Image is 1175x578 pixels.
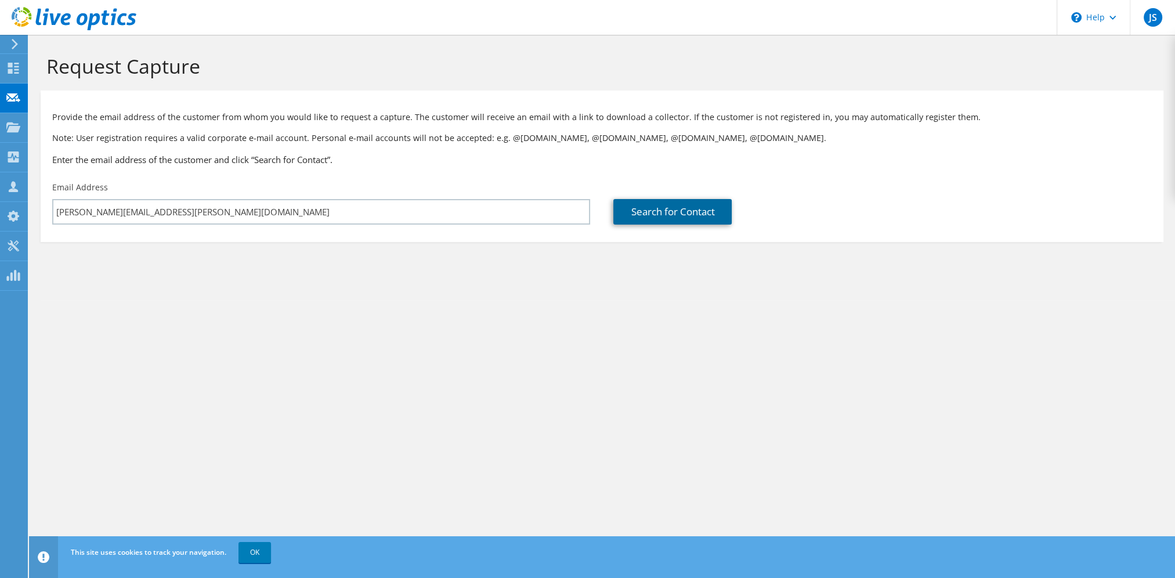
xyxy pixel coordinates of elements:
[1144,8,1162,27] span: JS
[1071,12,1082,23] svg: \n
[52,182,108,193] label: Email Address
[46,54,1152,78] h1: Request Capture
[71,547,226,557] span: This site uses cookies to track your navigation.
[52,153,1152,166] h3: Enter the email address of the customer and click “Search for Contact”.
[52,111,1152,124] p: Provide the email address of the customer from whom you would like to request a capture. The cust...
[238,542,271,563] a: OK
[52,132,1152,144] p: Note: User registration requires a valid corporate e-mail account. Personal e-mail accounts will ...
[613,199,732,225] a: Search for Contact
